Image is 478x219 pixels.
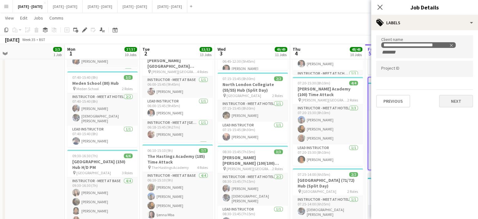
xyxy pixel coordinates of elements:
[76,86,99,91] span: Meden School
[124,75,133,80] span: 3/3
[368,110,437,132] app-card-role: Instructor - Meet at Base1/106:40-15:30 (8h50m)[PERSON_NAME]
[48,0,83,13] button: [DATE] - [DATE]
[349,172,358,177] span: 2/2
[217,173,288,206] app-card-role: Instructor - Meet at Hotel2/208:30-15:45 (7h15m)[PERSON_NAME][DEMOGRAPHIC_DATA][PERSON_NAME]
[53,47,62,52] span: 3/3
[39,37,45,42] div: BST
[371,3,478,11] h3: Job Details
[368,46,373,52] span: Fri
[272,166,283,171] span: 2 Roles
[31,14,46,22] a: Jobs
[67,126,138,147] app-card-role: Lead Instructor1/107:40-15:40 (8h)[PERSON_NAME]
[381,66,468,72] input: Type to search project ID labels...
[448,43,453,48] delete-icon: Remove tag
[368,78,437,83] div: In progress
[217,100,288,122] app-card-role: Instructor - Meet at Hotel1/107:15-15:45 (8h30m)[PERSON_NAME]
[439,95,473,107] button: Next
[350,52,362,57] div: 10 Jobs
[227,93,261,98] span: [GEOGRAPHIC_DATA]
[376,95,410,107] button: Previous
[217,46,226,52] span: Wed
[217,50,226,57] span: 3
[67,46,75,52] span: Mon
[67,67,138,89] app-card-role: Lead Instructor1/1
[293,49,363,70] app-card-role: Lead Instructor1/107:15-16:20 (9h5m)[PERSON_NAME]
[142,46,150,52] span: Tue
[293,77,363,166] app-job-card: 07:20-15:30 (8h10m)4/4[PERSON_NAME] Academy (100) Time Attack [PERSON_NAME][GEOGRAPHIC_DATA]2 Rol...
[67,159,138,170] h3: [GEOGRAPHIC_DATA] (150) Hub H/D PM
[122,86,133,91] span: 2 Roles
[3,14,16,22] a: View
[293,46,300,52] span: Thu
[151,165,189,170] span: The Hastings Academy
[122,170,133,175] span: 3 Roles
[272,93,283,98] span: 2 Roles
[275,47,287,52] span: 49/49
[223,76,255,81] span: 07:15-15:45 (8h30m)
[76,170,111,175] span: [GEOGRAPHIC_DATA]
[83,0,118,13] button: [DATE] - [DATE]
[125,52,137,57] div: 10 Jobs
[298,81,330,85] span: 07:20-15:30 (8h10m)
[142,76,213,98] app-card-role: Instructor - Meet at Base1/106:00-15:45 (9h45m)[PERSON_NAME]
[141,50,150,57] span: 2
[5,15,14,21] span: View
[349,81,358,85] span: 4/4
[118,0,152,13] button: [DATE] - [DATE]
[302,98,347,102] span: [PERSON_NAME][GEOGRAPHIC_DATA]
[142,119,213,141] app-card-role: Instructor - Meet at [GEOGRAPHIC_DATA]1/106:18-15:45 (9h27m)[PERSON_NAME]
[20,15,27,21] span: Edit
[368,132,437,153] app-card-role: Lead Instructor1/106:40-15:30 (8h50m)[PERSON_NAME]
[197,165,208,170] span: 4 Roles
[217,122,288,143] app-card-role: Lead Instructor1/107:15-15:45 (8h30m)[PERSON_NAME]
[21,37,36,42] span: Week 35
[200,47,212,52] span: 53/53
[197,69,208,74] span: 4 Roles
[302,189,336,194] span: [GEOGRAPHIC_DATA]
[18,14,30,22] a: Edit
[142,49,213,142] div: 06:00-15:45 (9h45m)4/4[PERSON_NAME][GEOGRAPHIC_DATA][PERSON_NAME] (100) Time Attack [PERSON_NAME]...
[293,86,363,97] h3: [PERSON_NAME] Academy (100) Time Attack
[368,92,437,103] h3: [GEOGRAPHIC_DATA][DEMOGRAPHIC_DATA] (100) Hub
[142,153,213,165] h3: The Hastings Academy (185) Time Attack
[152,0,187,13] button: [DATE] - [DATE]
[124,47,137,52] span: 37/37
[142,58,213,69] h3: [PERSON_NAME][GEOGRAPHIC_DATA][PERSON_NAME] (100) Time Attack
[274,76,283,81] span: 2/2
[293,70,363,91] app-card-role: Instructor - Meet at School1/1
[227,166,272,171] span: [PERSON_NAME][GEOGRAPHIC_DATA]
[67,93,138,126] app-card-role: Instructor - Meet at Hotel2/207:40-15:40 (8h)[PERSON_NAME][DEMOGRAPHIC_DATA][PERSON_NAME]
[292,50,300,57] span: 4
[217,82,288,93] h3: North London Collegiate (55/55) Hub (Split Day)
[151,69,197,74] span: [PERSON_NAME][GEOGRAPHIC_DATA][PERSON_NAME]
[67,71,138,147] app-job-card: 07:40-15:40 (8h)3/3Meden School (80) Hub Meden School2 RolesInstructor - Meet at Hotel2/207:40-15...
[293,177,363,189] h3: [GEOGRAPHIC_DATA] (71/72) Hub (Split Day)
[223,149,255,154] span: 08:30-15:45 (7h15m)
[368,187,438,198] h3: [PERSON_NAME] (90/90) Hub (Split Day)
[347,98,358,102] span: 2 Roles
[217,72,288,143] app-job-card: 07:15-15:45 (8h30m)2/2North London Collegiate (55/55) Hub (Split Day) [GEOGRAPHIC_DATA]2 RolesIns...
[67,80,138,86] h3: Meden School (80) Hub
[217,155,288,166] h3: [PERSON_NAME] [PERSON_NAME] (100/100) Hub (Split Day)
[199,148,208,153] span: 7/7
[371,15,478,30] div: Labels
[367,50,373,57] span: 5
[142,98,213,119] app-card-role: Lead Instructor1/106:00-15:45 (9h45m)[PERSON_NAME]
[368,77,438,170] app-job-card: In progress06:40-15:30 (8h50m)3/3[GEOGRAPHIC_DATA][DEMOGRAPHIC_DATA] (100) Hub [GEOGRAPHIC_DATA][...
[142,141,213,162] app-card-role: Instructor - Meet at [GEOGRAPHIC_DATA]1/1
[293,144,363,166] app-card-role: Lead Instructor1/107:20-15:30 (8h10m)[PERSON_NAME]
[274,149,283,154] span: 3/3
[13,0,48,13] button: [DATE] - [DATE]
[72,75,98,80] span: 07:40-15:40 (8h)
[34,15,43,21] span: Jobs
[147,148,173,153] span: 06:10-15:10 (9h)
[217,53,288,84] app-card-role: Lead Instructor2/206:45-12:30 (5h45m)[PERSON_NAME]
[368,153,437,175] app-card-role: Instructor - Meet at School1/108:00-15:30 (7h30m)[PERSON_NAME]
[47,14,66,22] a: Comms
[383,43,453,48] div: All Saints Catholic School
[293,105,363,144] app-card-role: Instructor - Meet at Hotel3/307:20-15:30 (8h10m)[PERSON_NAME][PERSON_NAME][PERSON_NAME]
